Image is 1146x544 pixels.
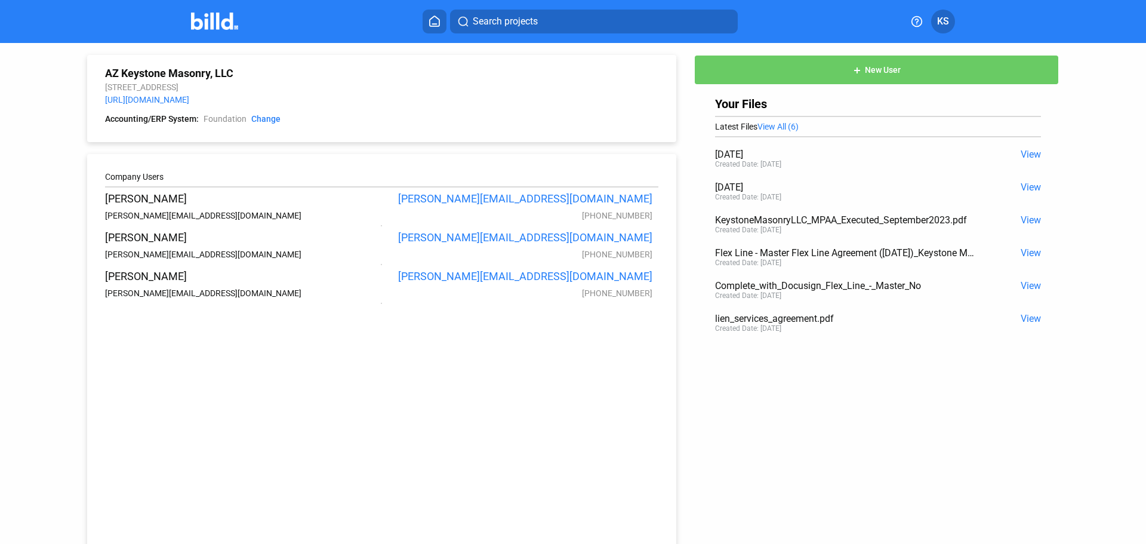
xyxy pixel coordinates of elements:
[715,97,1041,111] div: Your Files
[1021,247,1041,259] span: View
[715,182,976,193] div: [DATE]
[1021,280,1041,291] span: View
[715,226,781,234] div: Created Date: [DATE]
[852,66,862,75] mat-icon: add
[378,288,652,298] div: [PHONE_NUMBER]
[715,313,976,324] div: lien_services_agreement.pdf
[105,172,658,182] div: Company Users
[473,14,538,29] span: Search projects
[105,67,658,79] div: AZ Keystone Masonry, LLC
[105,250,378,259] div: [PERSON_NAME][EMAIL_ADDRESS][DOMAIN_NAME]
[1021,214,1041,226] span: View
[191,13,238,30] img: Billd Company Logo
[715,193,781,201] div: Created Date: [DATE]
[105,82,658,92] div: [STREET_ADDRESS]
[715,291,781,300] div: Created Date: [DATE]
[937,14,949,29] span: KS
[715,259,781,267] div: Created Date: [DATE]
[378,192,652,205] div: [PERSON_NAME][EMAIL_ADDRESS][DOMAIN_NAME]
[931,10,955,33] button: KS
[105,211,378,220] div: [PERSON_NAME][EMAIL_ADDRESS][DOMAIN_NAME]
[378,231,652,244] div: [PERSON_NAME][EMAIL_ADDRESS][DOMAIN_NAME]
[1021,313,1041,324] span: View
[715,247,976,259] div: Flex Line - Master Flex Line Agreement ([DATE])_Keystone Masonry
[865,66,901,75] span: New User
[715,122,1041,131] div: Latest Files
[715,214,976,226] div: KeystoneMasonryLLC_MPAA_Executed_September2023.pdf
[105,95,189,105] a: [URL][DOMAIN_NAME]
[450,10,738,33] button: Search projects
[105,113,199,125] span: Accounting/ERP System:
[204,113,247,125] span: Foundation
[1021,182,1041,193] span: View
[105,270,378,282] div: [PERSON_NAME]
[757,122,799,131] span: View All (6)
[105,231,378,244] div: [PERSON_NAME]
[715,149,976,160] div: [DATE]
[715,160,781,168] div: Created Date: [DATE]
[715,324,781,333] div: Created Date: [DATE]
[1021,149,1041,160] span: View
[715,280,976,291] div: Complete_with_Docusign_Flex_Line_-_Master_No
[105,192,378,205] div: [PERSON_NAME]
[694,55,1059,85] button: New User
[378,270,652,282] div: [PERSON_NAME][EMAIL_ADDRESS][DOMAIN_NAME]
[378,250,652,259] div: [PHONE_NUMBER]
[105,288,378,298] div: [PERSON_NAME][EMAIL_ADDRESS][DOMAIN_NAME]
[378,211,652,220] div: [PHONE_NUMBER]
[251,113,281,125] a: Change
